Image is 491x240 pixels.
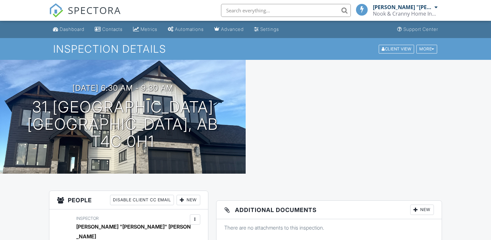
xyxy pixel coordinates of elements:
[221,26,244,32] div: Advanced
[141,26,157,32] div: Metrics
[410,205,434,215] div: New
[224,224,434,231] p: There are no attachments to this inspection.
[403,26,438,32] div: Support Center
[49,3,63,18] img: The Best Home Inspection Software - Spectora
[216,201,442,219] h3: Additional Documents
[49,191,208,209] h3: People
[165,23,206,35] a: Automations (Basic)
[221,4,351,17] input: Search everything...
[373,4,433,10] div: [PERSON_NAME] "[PERSON_NAME]" [PERSON_NAME]
[76,216,99,221] span: Inspector
[212,23,246,35] a: Advanced
[177,195,200,205] div: New
[110,195,174,205] div: Disable Client CC Email
[379,45,414,53] div: Client View
[68,3,121,17] span: SPECTORA
[102,26,123,32] div: Contacts
[252,23,282,35] a: Settings
[130,23,160,35] a: Metrics
[395,23,441,35] a: Support Center
[53,43,438,55] h1: Inspection Details
[260,26,279,32] div: Settings
[49,9,121,22] a: SPECTORA
[378,46,416,51] a: Client View
[10,99,235,150] h1: 31 [GEOGRAPHIC_DATA] [GEOGRAPHIC_DATA], AB T4C 0H1
[60,26,84,32] div: Dashboard
[92,23,125,35] a: Contacts
[373,10,438,17] div: Nook & Cranny Home Inspections Ltd.
[416,45,437,53] div: More
[72,84,173,92] h3: [DATE] 6:30 am - 9:30 am
[175,26,204,32] div: Automations
[50,23,87,35] a: Dashboard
